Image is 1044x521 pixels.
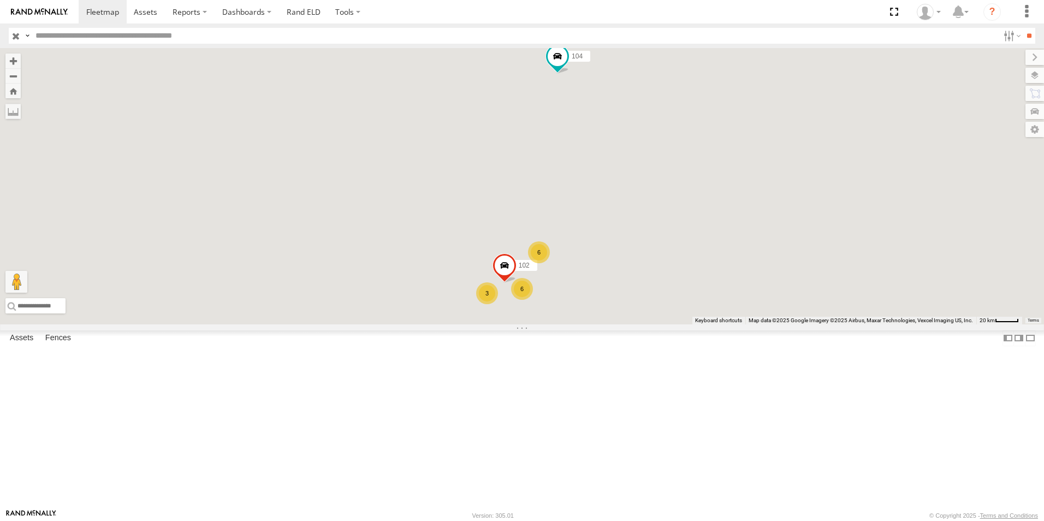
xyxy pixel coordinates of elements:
div: 6 [511,278,533,300]
button: Map Scale: 20 km per 40 pixels [976,317,1022,324]
label: Search Filter Options [999,28,1023,44]
label: Hide Summary Table [1025,330,1036,346]
div: 3 [476,282,498,304]
a: Visit our Website [6,510,56,521]
img: rand-logo.svg [11,8,68,16]
div: 6 [528,241,550,263]
span: Map data ©2025 Google Imagery ©2025 Airbus, Maxar Technologies, Vexcel Imaging US, Inc. [749,317,973,323]
div: Craig King [913,4,945,20]
button: Zoom out [5,68,21,84]
div: © Copyright 2025 - [929,512,1038,519]
a: Terms and Conditions [980,512,1038,519]
button: Keyboard shortcuts [695,317,742,324]
label: Dock Summary Table to the Right [1013,330,1024,346]
button: Drag Pegman onto the map to open Street View [5,271,27,293]
label: Measure [5,104,21,119]
a: Terms [1028,318,1039,323]
label: Search Query [23,28,32,44]
div: Version: 305.01 [472,512,514,519]
span: 20 km [980,317,995,323]
label: Assets [4,330,39,346]
i: ? [983,3,1001,21]
button: Zoom Home [5,84,21,98]
label: Map Settings [1025,122,1044,137]
label: Dock Summary Table to the Left [1003,330,1013,346]
span: 102 [519,262,530,269]
span: 104 [572,52,583,60]
label: Fences [40,330,76,346]
button: Zoom in [5,54,21,68]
